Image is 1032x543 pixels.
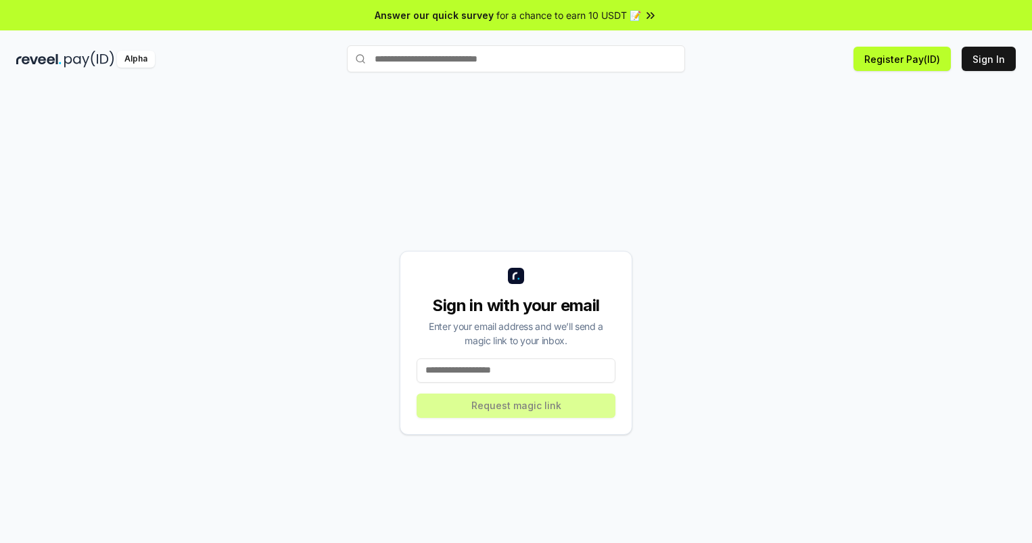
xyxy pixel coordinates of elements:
div: Sign in with your email [417,295,615,316]
span: Answer our quick survey [375,8,494,22]
button: Register Pay(ID) [853,47,951,71]
img: reveel_dark [16,51,62,68]
span: for a chance to earn 10 USDT 📝 [496,8,641,22]
img: logo_small [508,268,524,284]
div: Alpha [117,51,155,68]
button: Sign In [962,47,1016,71]
img: pay_id [64,51,114,68]
div: Enter your email address and we’ll send a magic link to your inbox. [417,319,615,348]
